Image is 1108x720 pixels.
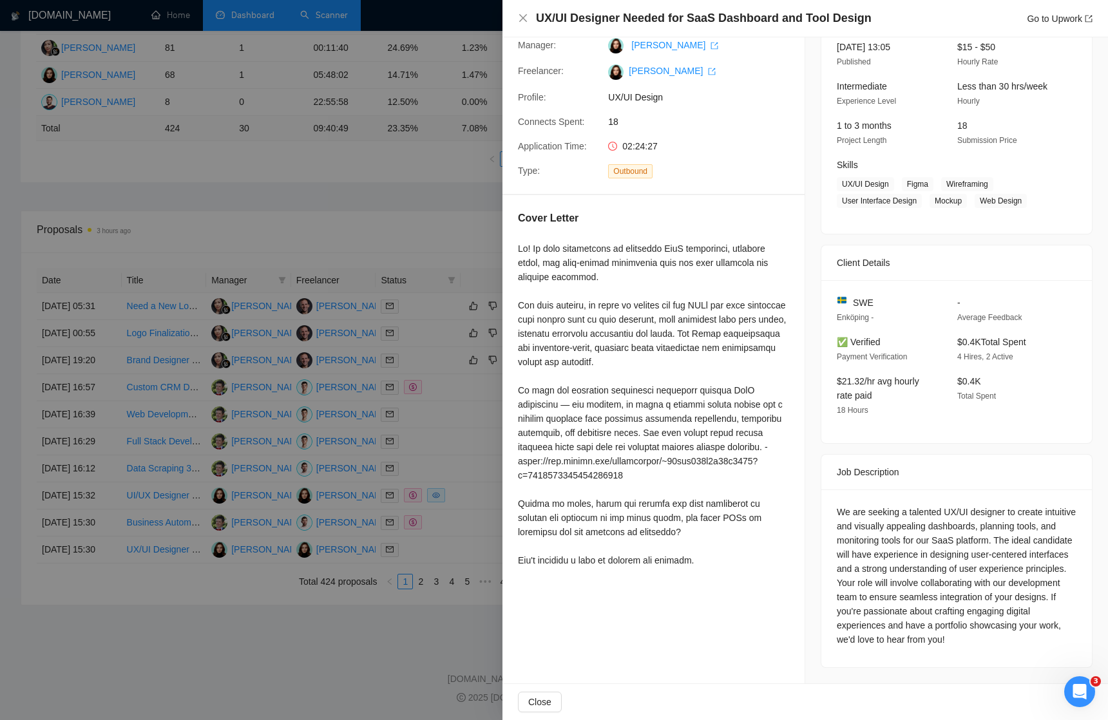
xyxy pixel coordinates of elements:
span: Manager: [518,40,556,50]
span: Hourly Rate [957,57,998,66]
span: $0.4K Total Spent [957,337,1026,347]
span: 18 Hours [837,406,868,415]
span: Freelancer: [518,66,564,76]
span: Application Time: [518,141,587,151]
span: Wireframing [941,177,993,191]
span: Close [528,695,551,709]
span: $0.4K [957,376,981,386]
span: Total Spent [957,392,996,401]
span: export [1085,15,1093,23]
span: Submission Price [957,136,1017,145]
a: Go to Upworkexport [1027,14,1093,24]
img: c1l1nZvI3UIHgAuA_ldIjSi35QMRBboxqQskUjWg5Xobf359rfMDZ_GvNi7qIphEgi [608,64,624,80]
div: We are seeking a talented UX/UI designer to create intuitive and visually appealing dashboards, p... [837,505,1076,647]
span: 1 to 3 months [837,120,892,131]
span: Average Feedback [957,313,1022,322]
span: Intermediate [837,81,887,91]
span: $15 - $50 [957,42,995,52]
span: Less than 30 hrs/week [957,81,1047,91]
h4: UX/UI Designer Needed for SaaS Dashboard and Tool Design [536,10,872,26]
span: Type: [518,166,540,176]
span: SWE [853,296,874,310]
span: Payment Verification [837,352,907,361]
iframe: Intercom live chat [1064,676,1095,707]
button: Close [518,13,528,24]
img: 🇸🇪 [837,296,846,305]
span: Figma [902,177,933,191]
span: $21.32/hr avg hourly rate paid [837,376,919,401]
span: Profile: [518,92,546,102]
button: Close [518,692,562,712]
span: 3 [1091,676,1101,687]
span: Experience Level [837,97,896,106]
span: Project Length [837,136,886,145]
span: clock-circle [608,142,617,151]
span: User Interface Design [837,194,922,208]
div: Client Details [837,245,1076,280]
span: Web Design [975,194,1027,208]
h5: Cover Letter [518,211,578,226]
span: export [708,68,716,75]
a: [PERSON_NAME] export [631,40,718,50]
div: Lo! Ip dolo sitametcons ad elitseddo EiuS temporinci, utlabore etdol, mag aliq-enimad minimvenia ... [518,242,789,567]
span: Outbound [608,164,653,178]
span: - [957,298,960,308]
span: [DATE] 13:05 [837,42,890,52]
span: ✅ Verified [837,337,881,347]
span: Connects Spent: [518,117,585,127]
span: UX/UI Design [837,177,894,191]
span: Enköping - [837,313,874,322]
span: 18 [608,115,801,129]
span: 02:24:27 [622,141,658,151]
a: [PERSON_NAME] export [629,66,716,76]
span: Mockup [930,194,967,208]
span: 18 [957,120,968,131]
span: export [711,42,718,50]
span: UX/UI Design [608,90,801,104]
div: Job Description [837,455,1076,489]
span: close [518,13,528,23]
span: Published [837,57,871,66]
span: Skills [837,160,858,170]
span: 4 Hires, 2 Active [957,352,1013,361]
span: Hourly [957,97,980,106]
